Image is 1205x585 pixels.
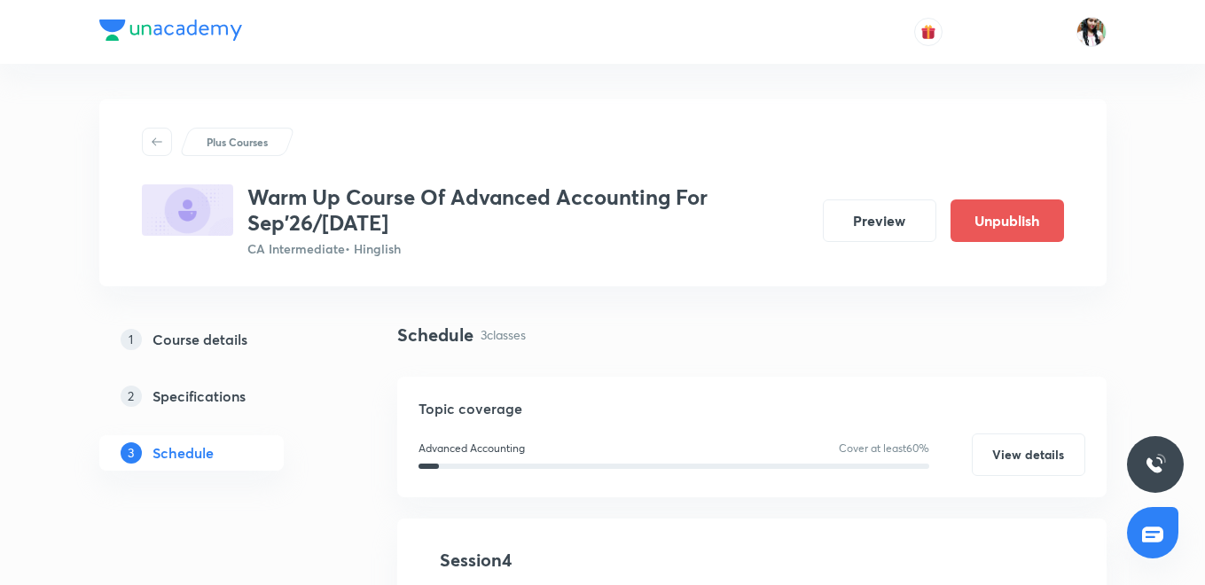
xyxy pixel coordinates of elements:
[99,19,242,41] img: Company Logo
[440,547,763,573] h4: Session 4
[247,184,809,236] h3: Warm Up Course Of Advanced Accounting For Sep'26/[DATE]
[121,442,142,464] p: 3
[207,134,268,150] p: Plus Courses
[823,199,936,242] button: Preview
[914,18,943,46] button: avatar
[99,322,340,357] a: 1Course details
[481,325,526,344] p: 3 classes
[920,24,936,40] img: avatar
[99,378,340,414] a: 2Specifications
[951,199,1064,242] button: Unpublish
[1076,17,1107,47] img: Bismita Dutta
[153,442,214,464] h5: Schedule
[419,441,525,456] p: Advanced Accounting
[247,239,809,258] p: CA Intermediate • Hinglish
[121,386,142,407] p: 2
[153,329,247,350] h5: Course details
[142,184,233,236] img: B124C88A-481D-47BB-9AB8-ABCCA6129CBB_plus.png
[839,441,929,456] p: Cover at least 60 %
[419,398,1085,419] h5: Topic coverage
[397,322,473,348] h4: Schedule
[153,386,246,407] h5: Specifications
[1145,454,1166,475] img: ttu
[972,433,1085,476] button: View details
[121,329,142,350] p: 1
[99,19,242,45] a: Company Logo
